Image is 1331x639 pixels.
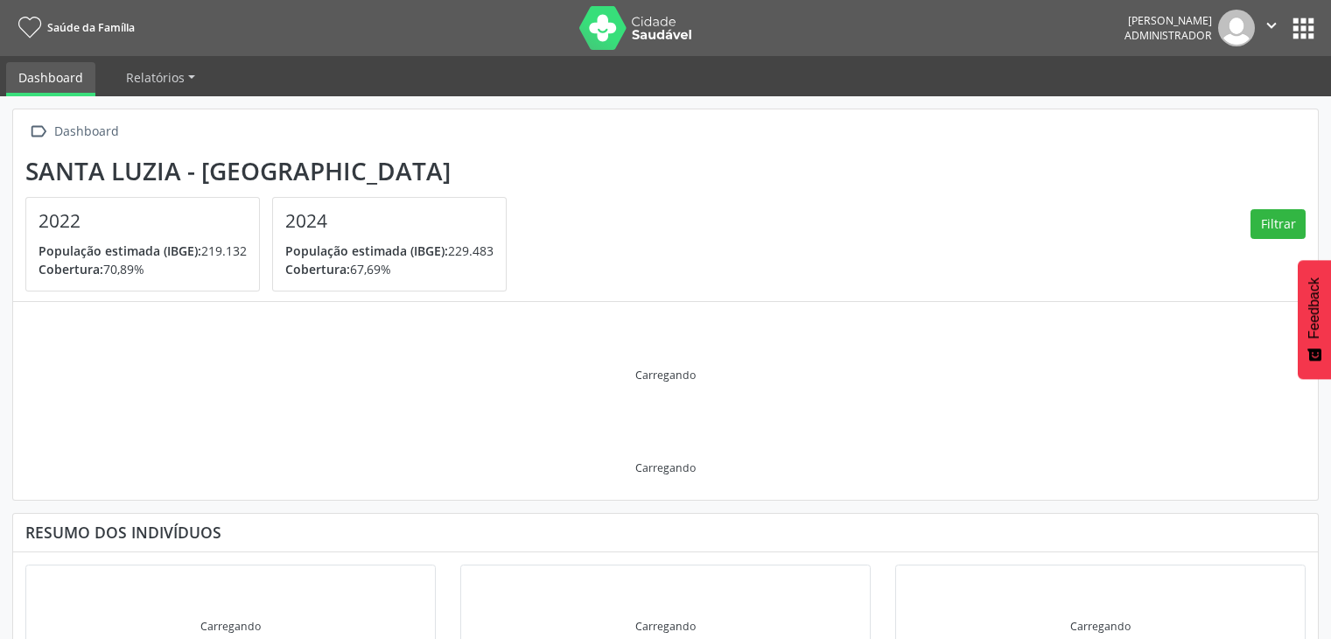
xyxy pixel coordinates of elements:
a: Saúde da Família [12,13,135,42]
span: Saúde da Família [47,20,135,35]
span: População estimada (IBGE): [285,242,448,259]
span: Feedback [1306,277,1322,339]
div: Carregando [635,619,696,634]
div: Santa Luzia - [GEOGRAPHIC_DATA] [25,157,519,186]
div: Carregando [635,368,696,383]
div: Carregando [635,460,696,475]
button: Feedback - Mostrar pesquisa [1298,260,1331,379]
div: Carregando [200,619,261,634]
span: Cobertura: [39,261,103,277]
i:  [1262,16,1281,35]
img: img [1218,10,1255,46]
h4: 2024 [285,210,494,232]
a: Relatórios [114,62,207,93]
button: Filtrar [1250,209,1306,239]
h4: 2022 [39,210,247,232]
span: População estimada (IBGE): [39,242,201,259]
button:  [1255,10,1288,46]
span: Cobertura: [285,261,350,277]
div: Resumo dos indivíduos [25,523,1306,542]
div: Carregando [1070,619,1131,634]
button: apps [1288,13,1319,44]
p: 219.132 [39,242,247,260]
div: Dashboard [51,119,122,144]
i:  [25,119,51,144]
span: Relatórios [126,69,185,86]
a: Dashboard [6,62,95,96]
span: Administrador [1124,28,1212,43]
a:  Dashboard [25,119,122,144]
div: [PERSON_NAME] [1124,13,1212,28]
p: 67,69% [285,260,494,278]
p: 229.483 [285,242,494,260]
p: 70,89% [39,260,247,278]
